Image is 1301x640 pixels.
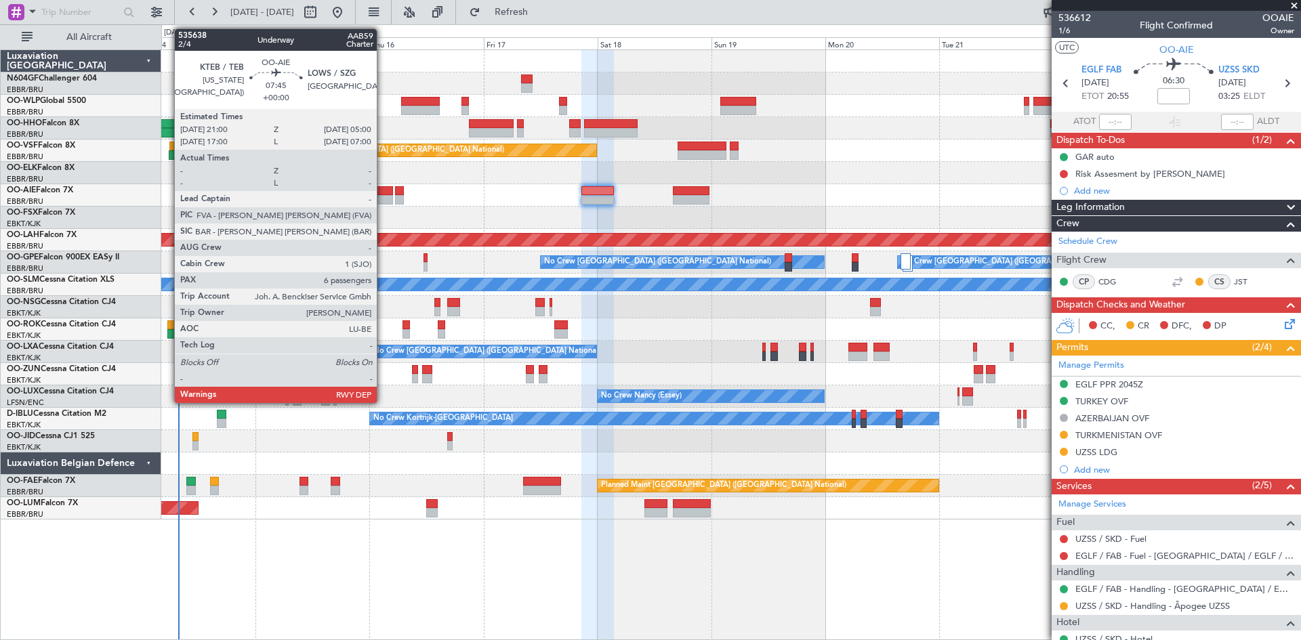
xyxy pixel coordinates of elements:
div: No Crew Nancy (Essey) [601,386,682,406]
a: OO-LXACessna Citation CJ4 [7,343,114,351]
a: OO-ELKFalcon 8X [7,164,75,172]
span: Owner [1262,25,1294,37]
a: OO-ZUNCessna Citation CJ4 [7,365,116,373]
div: UZSS LDG [1075,446,1117,458]
input: --:-- [1099,114,1132,130]
span: OO-LUM [7,499,41,507]
div: Sat 18 [598,37,711,49]
span: ATOT [1073,115,1096,129]
span: Services [1056,479,1092,494]
span: UZSS SKD [1218,64,1260,77]
a: OO-LUXCessna Citation CJ4 [7,387,114,396]
span: 03:25 [1218,90,1240,104]
a: EBKT/KJK [7,308,41,318]
div: TURKMENISTAN OVF [1075,429,1162,441]
span: [DATE] - [DATE] [230,6,294,18]
div: Tue 21 [939,37,1053,49]
span: DP [1214,320,1226,333]
span: Dispatch Checks and Weather [1056,297,1185,313]
span: OO-HHO [7,119,42,127]
span: All Aircraft [35,33,143,42]
span: CC, [1100,320,1115,333]
div: No Crew [GEOGRAPHIC_DATA] ([GEOGRAPHIC_DATA] National) [901,252,1128,272]
div: Wed 15 [255,37,369,49]
span: Dispatch To-Dos [1056,133,1125,148]
span: Flight Crew [1056,253,1107,268]
a: EBBR/BRU [7,196,43,207]
span: OO-SLM [7,276,39,284]
span: Handling [1056,565,1095,580]
a: EBKT/KJK [7,375,41,385]
span: OO-LUX [7,387,39,396]
span: OO-GPE [7,253,39,261]
button: Refresh [463,1,544,23]
a: EBKT/KJK [7,353,41,363]
div: Risk Assesment by [PERSON_NAME] [1075,168,1225,179]
a: OO-AIEFalcon 7X [7,186,73,194]
a: OO-LUMFalcon 7X [7,499,78,507]
span: 1/6 [1058,25,1091,37]
a: EBBR/BRU [7,85,43,95]
span: ALDT [1257,115,1279,129]
div: GAR auto [1075,151,1115,163]
a: OO-FSXFalcon 7X [7,209,75,217]
span: 536612 [1058,11,1091,25]
a: OO-HHOFalcon 8X [7,119,79,127]
span: [DATE] [1218,77,1246,90]
a: EBKT/KJK [7,219,41,229]
div: Planned Maint [GEOGRAPHIC_DATA] ([GEOGRAPHIC_DATA] National) [259,140,504,161]
div: Flight Confirmed [1140,18,1213,33]
span: Fuel [1056,515,1075,530]
a: EBBR/BRU [7,286,43,296]
a: D-IBLUCessna Citation M2 [7,410,106,418]
span: DFC, [1172,320,1192,333]
div: Sun 19 [711,37,825,49]
span: Refresh [483,7,540,17]
a: CDG [1098,276,1129,288]
span: OO-ROK [7,320,41,328]
a: EBBR/BRU [7,152,43,162]
div: TURKEY OVF [1075,396,1128,407]
span: (1/2) [1252,133,1272,147]
span: OO-NSG [7,298,41,306]
span: OOAIE [1262,11,1294,25]
span: OO-LXA [7,343,39,351]
span: OO-ZUN [7,365,41,373]
a: Manage Permits [1058,359,1124,372]
a: EBBR/BRU [7,129,43,140]
span: OO-FAE [7,477,38,485]
span: Hotel [1056,615,1079,631]
div: AZERBAIJAN OVF [1075,412,1149,424]
a: OO-JIDCessna CJ1 525 [7,432,95,440]
a: EGLF / FAB - Fuel - [GEOGRAPHIC_DATA] / EGLF / FAB [1075,550,1294,561]
div: No Crew [GEOGRAPHIC_DATA] ([GEOGRAPHIC_DATA] National) [544,252,771,272]
a: N604GFChallenger 604 [7,74,97,83]
div: Tue 14 [142,37,255,49]
a: LFSN/ENC [7,398,44,408]
span: D-IBLU [7,410,33,418]
a: OO-GPEFalcon 900EX EASy II [7,253,119,261]
span: OO-WLP [7,97,40,105]
span: OO-AIE [1159,43,1194,57]
div: No Crew Kortrijk-[GEOGRAPHIC_DATA] [373,408,513,429]
a: EBBR/BRU [7,263,43,274]
button: All Aircraft [15,26,147,48]
button: UTC [1055,41,1079,54]
a: Manage Services [1058,498,1126,511]
span: (2/5) [1252,478,1272,492]
a: OO-LAHFalcon 7X [7,231,77,239]
span: OO-ELK [7,164,37,172]
span: CR [1138,320,1149,333]
div: Thu 16 [369,37,483,49]
span: ETOT [1081,90,1104,104]
a: EBBR/BRU [7,107,43,117]
span: [DATE] [1081,77,1109,90]
div: Add new [1074,185,1294,196]
input: Trip Number [41,2,119,22]
a: EBBR/BRU [7,174,43,184]
a: JST [1234,276,1264,288]
span: 20:55 [1107,90,1129,104]
span: Permits [1056,340,1088,356]
span: OO-VSF [7,142,38,150]
span: OO-LAH [7,231,39,239]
